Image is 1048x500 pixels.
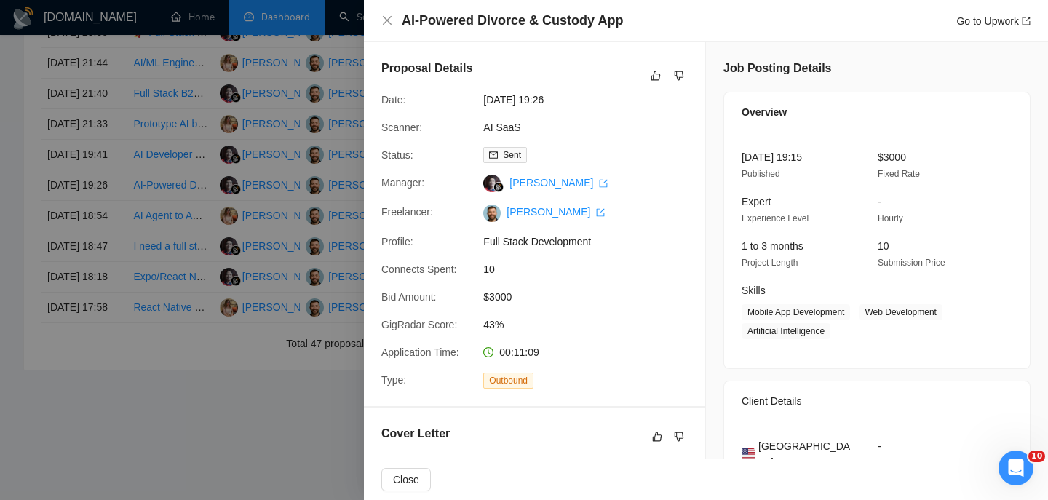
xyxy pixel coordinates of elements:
a: [PERSON_NAME] export [509,177,608,189]
a: AI SaaS [483,122,520,133]
span: Status: [381,149,413,161]
a: Go to Upworkexport [956,15,1031,27]
span: Expert [742,196,771,207]
span: Connects Spent: [381,263,457,275]
span: Experience Level [742,213,809,223]
span: 1 to 3 months [742,240,803,252]
span: [DATE] 19:15 [742,151,802,163]
span: Freelancer: [381,206,433,218]
iframe: Intercom live chat [999,451,1033,485]
span: like [651,70,661,82]
span: export [1022,17,1031,25]
span: Artificial Intelligence [742,323,830,339]
span: $3000 [483,289,702,305]
span: 43% [483,317,702,333]
span: dislike [674,70,684,82]
span: export [596,208,605,217]
button: like [648,428,666,445]
img: c1-JWQDXWEy3CnA6sRtFzzU22paoDq5cZnWyBNc3HWqwvuW0qNnjm1CMP-YmbEEtPC [483,205,501,222]
span: Skills [742,285,766,296]
span: Close [393,472,419,488]
button: dislike [670,67,688,84]
span: Bid Amount: [381,291,437,303]
a: [PERSON_NAME] export [507,206,605,218]
span: Application Time: [381,346,459,358]
span: Web Development [859,304,942,320]
span: Mobile App Development [742,304,850,320]
span: mail [489,151,498,159]
span: Date: [381,94,405,106]
h5: Proposal Details [381,60,472,77]
span: Average Feedback [878,458,951,468]
button: like [647,67,664,84]
span: 00:11:09 [499,346,539,358]
span: dislike [674,431,684,443]
span: [DATE] 19:26 [483,92,702,108]
span: $3000 [878,151,906,163]
span: 10 [1028,451,1045,462]
button: Close [381,468,431,491]
button: Close [381,15,393,27]
span: Submission Price [878,258,945,268]
span: close [381,15,393,26]
span: Outbound [483,373,533,389]
span: GigRadar Score: [381,319,457,330]
span: Manager: [381,177,424,189]
span: Sent [503,150,521,160]
h4: AI-Powered Divorce & Custody App [402,12,623,30]
span: - [878,440,881,452]
span: Published [742,169,780,179]
span: Profile: [381,236,413,247]
span: [GEOGRAPHIC_DATA] [758,438,854,470]
span: clock-circle [483,347,493,357]
span: 10 [878,240,889,252]
span: - [878,196,881,207]
span: 10 [483,261,702,277]
div: Client Details [742,381,1012,421]
span: Overview [742,104,787,120]
span: export [599,179,608,188]
span: Type: [381,374,406,386]
span: Hourly [878,213,903,223]
span: Scanner: [381,122,422,133]
button: dislike [670,428,688,445]
span: Full Stack Development [483,234,702,250]
img: gigradar-bm.png [493,182,504,192]
span: like [652,431,662,443]
span: Fixed Rate [878,169,920,179]
h5: Job Posting Details [723,60,831,77]
span: Project Length [742,258,798,268]
img: 🇺🇸 [742,446,755,462]
h5: Cover Letter [381,425,450,443]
